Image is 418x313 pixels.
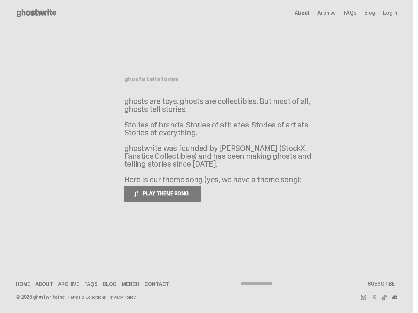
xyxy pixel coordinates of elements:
[383,10,397,16] a: Log in
[364,10,375,16] a: Blog
[103,282,117,287] a: Blog
[124,97,320,184] p: ghosts are toys. ghosts are collectibles. But most of all, ghosts tell stories. Stories of brands...
[122,282,139,287] a: Merch
[67,295,106,299] a: Terms & Conditions
[124,76,289,82] h1: ghosts tell stories
[317,10,336,16] a: Archive
[16,282,30,287] a: Home
[16,295,65,299] div: © 2025 ghostwrite inc
[295,10,310,16] a: About
[344,10,356,16] a: FAQs
[365,277,397,291] button: SUBSCRIBE
[124,186,201,202] button: PLAY THEME SONG
[35,282,53,287] a: About
[58,282,79,287] a: Archive
[109,295,136,299] a: Privacy Policy
[140,190,193,197] span: PLAY THEME SONG
[144,282,169,287] a: Contact
[84,282,97,287] a: FAQs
